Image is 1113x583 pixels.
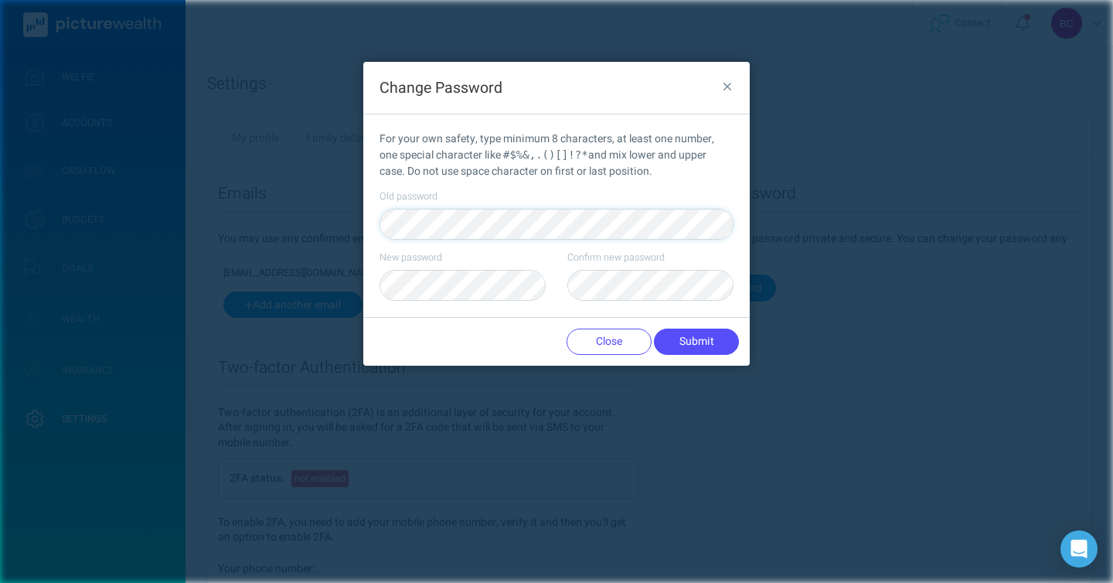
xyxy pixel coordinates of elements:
div: For your own safety, type minimum 8 characters, at least one number, one special character like a... [380,131,733,179]
span: Change Password [380,77,502,99]
label: Old password [380,190,733,203]
div: Open Intercom Messenger [1060,530,1098,568]
button: Close [567,329,652,355]
code: #$%&,.()[]!?* [503,148,588,161]
button: Submit [654,329,739,355]
label: Confirm new password [567,251,733,264]
label: New password [380,251,546,264]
